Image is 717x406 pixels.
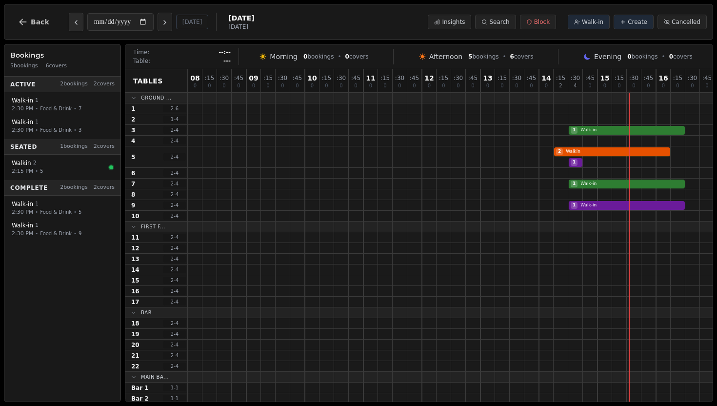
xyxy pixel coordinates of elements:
[79,230,81,237] span: 9
[163,298,186,305] span: 2 - 4
[510,53,534,61] span: covers
[428,83,431,88] span: 0
[6,218,119,241] button: Walk-in 12:30 PM•Food & Drink•9
[131,191,135,199] span: 8
[582,18,603,26] span: Walk-in
[208,83,211,88] span: 0
[322,75,331,81] span: : 15
[190,75,199,81] span: 08
[74,208,77,216] span: •
[131,169,135,177] span: 6
[278,75,287,81] span: : 30
[662,53,665,61] span: •
[471,83,474,88] span: 0
[515,83,518,88] span: 0
[658,75,668,81] span: 16
[672,18,700,26] span: Cancelled
[252,83,255,88] span: 0
[12,104,33,113] span: 2:30 PM
[475,15,516,29] button: Search
[163,137,186,144] span: 2 - 4
[219,75,229,81] span: : 30
[603,83,606,88] span: 0
[454,75,463,81] span: : 30
[705,83,708,88] span: 0
[512,75,521,81] span: : 30
[676,83,679,88] span: 0
[588,83,591,88] span: 0
[500,83,503,88] span: 0
[79,126,81,134] span: 3
[163,341,186,348] span: 2 - 4
[673,75,682,81] span: : 15
[578,181,683,187] span: Walk-in
[163,363,186,370] span: 2 - 4
[163,105,186,112] span: 2 - 6
[158,13,172,31] button: Next day
[79,208,81,216] span: 5
[219,48,231,56] span: --:--
[574,83,577,88] span: 4
[571,181,578,187] span: 1
[559,83,562,88] span: 2
[35,167,38,175] span: •
[131,202,135,209] span: 9
[223,57,231,65] span: ---
[12,118,33,126] span: Walk-in
[339,83,342,88] span: 0
[647,83,650,88] span: 0
[571,75,580,81] span: : 30
[46,62,67,70] span: 6 covers
[627,53,657,61] span: bookings
[6,93,119,116] button: Walk-in 12:30 PM•Food & Drink•7
[615,75,624,81] span: : 15
[688,75,697,81] span: : 30
[163,287,186,295] span: 2 - 4
[600,75,609,81] span: 15
[354,83,357,88] span: 0
[12,159,31,167] span: Walkin
[578,159,580,166] span: Walk-in
[131,180,135,188] span: 7
[163,153,186,161] span: 2 - 4
[163,191,186,198] span: 2 - 4
[131,234,139,242] span: 11
[564,148,668,155] span: Walkin
[281,83,284,88] span: 0
[428,15,471,29] button: Insights
[270,52,298,61] span: Morning
[163,352,186,359] span: 2 - 4
[131,298,139,306] span: 17
[578,202,683,209] span: Walk-in
[395,75,404,81] span: : 30
[60,80,88,88] span: 2 bookings
[60,142,88,151] span: 1 bookings
[131,363,139,370] span: 22
[163,202,186,209] span: 2 - 4
[12,222,33,229] span: Walk-in
[131,384,149,392] span: Bar 1
[131,212,139,220] span: 10
[141,94,172,101] span: Ground ...
[503,53,506,61] span: •
[669,53,673,60] span: 0
[530,83,533,88] span: 0
[303,53,307,60] span: 0
[163,330,186,338] span: 2 - 4
[12,97,33,104] span: Walk-in
[527,75,536,81] span: : 45
[79,105,81,112] span: 7
[35,118,39,126] span: 1
[10,142,37,150] span: Seated
[12,167,33,175] span: 2:15 PM
[131,105,135,113] span: 1
[163,169,186,177] span: 2 - 4
[35,208,38,216] span: •
[556,148,563,155] span: 2
[141,373,169,381] span: Main Ba...
[12,208,33,216] span: 2:30 PM
[228,23,254,31] span: [DATE]
[35,222,39,230] span: 1
[163,116,186,123] span: 1 - 4
[629,75,638,81] span: : 30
